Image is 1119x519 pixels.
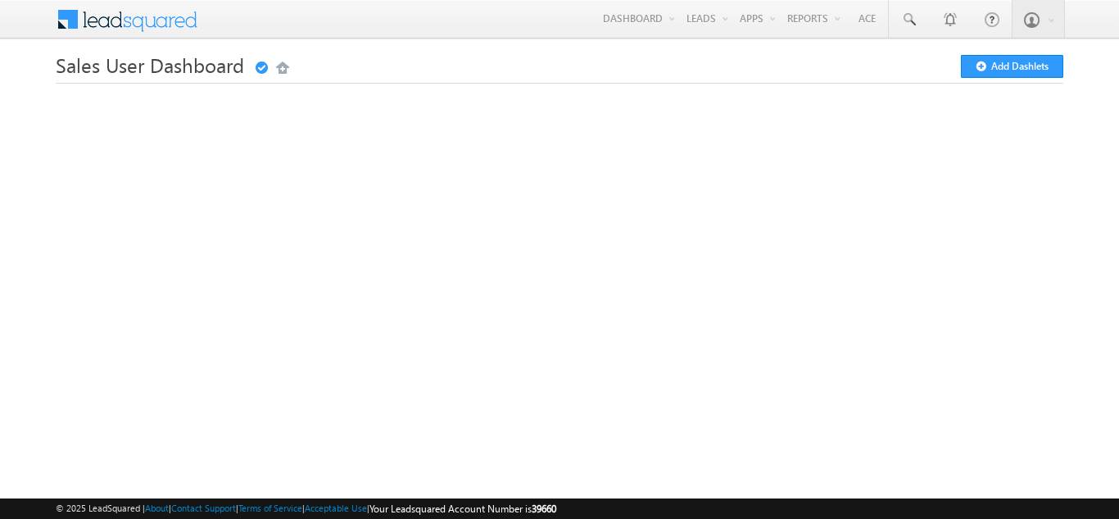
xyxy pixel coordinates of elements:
[532,503,556,515] span: 39660
[369,503,556,515] span: Your Leadsquared Account Number is
[305,503,367,513] a: Acceptable Use
[171,503,236,513] a: Contact Support
[56,501,556,517] span: © 2025 LeadSquared | | | | |
[56,52,244,78] span: Sales User Dashboard
[961,55,1063,78] button: Add Dashlets
[145,503,169,513] a: About
[238,503,302,513] a: Terms of Service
